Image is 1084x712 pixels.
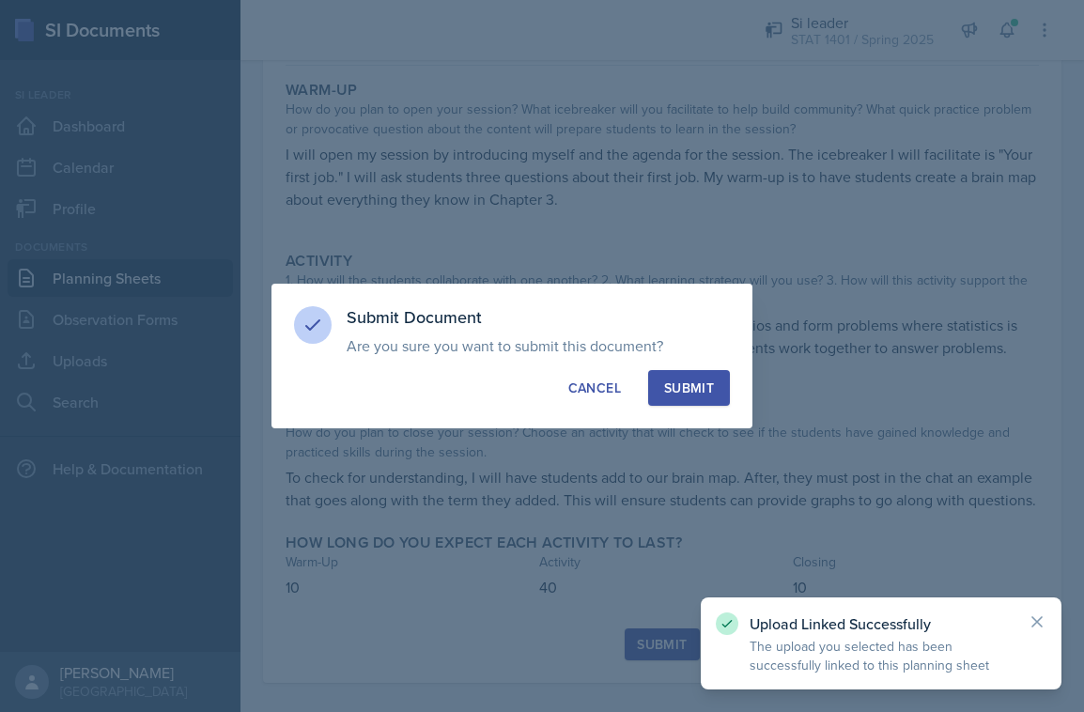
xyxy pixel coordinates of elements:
[750,614,1013,633] p: Upload Linked Successfully
[347,336,730,355] p: Are you sure you want to submit this document?
[568,379,621,397] div: Cancel
[552,370,637,406] button: Cancel
[750,637,1013,674] p: The upload you selected has been successfully linked to this planning sheet
[648,370,730,406] button: Submit
[347,306,730,329] h3: Submit Document
[664,379,714,397] div: Submit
